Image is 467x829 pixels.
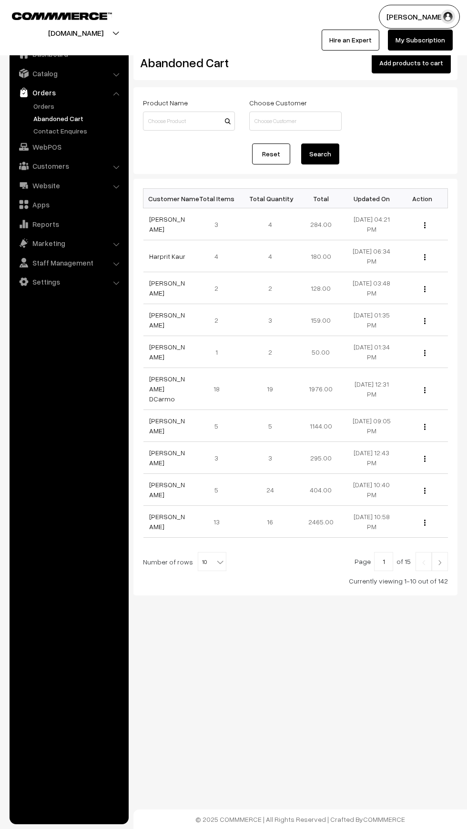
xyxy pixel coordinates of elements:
[245,189,296,208] th: Total Quantity
[245,304,296,336] td: 3
[295,368,346,410] td: 1976.00
[346,208,397,240] td: [DATE] 04:21 PM
[12,177,125,194] a: Website
[12,157,125,174] a: Customers
[346,189,397,208] th: Updated On
[194,304,245,336] td: 2
[424,318,426,324] img: Menu
[149,311,185,329] a: [PERSON_NAME]
[245,336,296,368] td: 2
[15,21,137,45] button: [DOMAIN_NAME]
[194,506,245,538] td: 13
[441,10,455,24] img: user
[355,557,371,565] span: Page
[424,424,426,430] img: Menu
[346,474,397,506] td: [DATE] 10:40 PM
[346,368,397,410] td: [DATE] 12:31 PM
[198,552,226,571] span: 10
[143,576,448,586] div: Currently viewing 1-10 out of 142
[12,12,112,20] img: COMMMERCE
[295,304,346,336] td: 159.00
[424,222,426,228] img: Menu
[346,240,397,272] td: [DATE] 06:34 PM
[295,272,346,304] td: 128.00
[194,410,245,442] td: 5
[346,506,397,538] td: [DATE] 10:58 PM
[424,254,426,260] img: Menu
[133,809,467,829] footer: © 2025 COMMMERCE | All Rights Reserved | Crafted By
[12,84,125,101] a: Orders
[245,208,296,240] td: 4
[149,279,185,297] a: [PERSON_NAME]
[295,442,346,474] td: 295.00
[12,235,125,252] a: Marketing
[245,368,296,410] td: 19
[194,272,245,304] td: 2
[419,560,428,565] img: Left
[149,215,185,233] a: [PERSON_NAME]
[249,112,341,131] input: Choose Customer
[194,208,245,240] td: 3
[149,343,185,361] a: [PERSON_NAME]
[12,273,125,290] a: Settings
[388,30,453,51] a: My Subscription
[149,512,185,531] a: [PERSON_NAME]
[372,52,451,73] button: Add products to cart
[295,336,346,368] td: 50.00
[245,442,296,474] td: 3
[346,410,397,442] td: [DATE] 09:05 PM
[363,815,405,823] a: COMMMERCE
[12,196,125,213] a: Apps
[295,189,346,208] th: Total
[140,55,234,70] h2: Abandoned Cart
[346,336,397,368] td: [DATE] 01:34 PM
[12,65,125,82] a: Catalog
[424,286,426,292] img: Menu
[424,387,426,393] img: Menu
[194,368,245,410] td: 18
[301,143,339,164] button: Search
[245,410,296,442] td: 5
[346,442,397,474] td: [DATE] 12:43 PM
[346,304,397,336] td: [DATE] 01:35 PM
[31,101,125,111] a: Orders
[424,456,426,462] img: Menu
[245,506,296,538] td: 16
[149,417,185,435] a: [PERSON_NAME]
[194,189,245,208] th: Total Items
[194,240,245,272] td: 4
[346,272,397,304] td: [DATE] 03:48 PM
[322,30,379,51] a: Hire an Expert
[424,350,426,356] img: Menu
[245,240,296,272] td: 4
[194,336,245,368] td: 1
[143,189,194,208] th: Customer Name
[149,481,185,499] a: [PERSON_NAME]
[31,126,125,136] a: Contact Enquires
[396,557,411,565] span: of 15
[245,474,296,506] td: 24
[249,98,307,108] label: Choose Customer
[149,375,185,403] a: [PERSON_NAME] DCarmo
[295,410,346,442] td: 1144.00
[194,442,245,474] td: 3
[424,520,426,526] img: Menu
[12,10,95,21] a: COMMMERCE
[143,112,235,131] input: Choose Product
[436,560,444,565] img: Right
[149,449,185,467] a: [PERSON_NAME]
[295,506,346,538] td: 2465.00
[252,143,290,164] a: Reset
[194,474,245,506] td: 5
[143,557,193,567] span: Number of rows
[143,98,188,108] label: Product Name
[397,189,448,208] th: Action
[149,252,185,260] a: Harprit Kaur
[295,240,346,272] td: 180.00
[12,215,125,233] a: Reports
[31,113,125,123] a: Abandoned Cart
[12,254,125,271] a: Staff Management
[295,474,346,506] td: 404.00
[424,488,426,494] img: Menu
[12,138,125,155] a: WebPOS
